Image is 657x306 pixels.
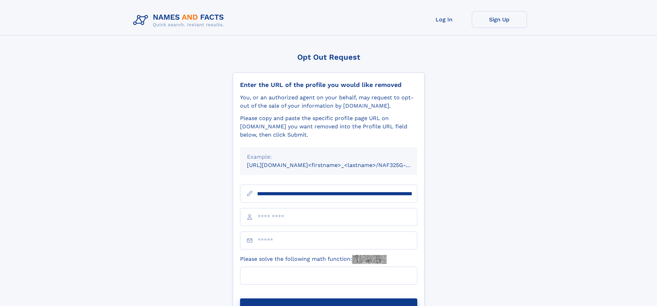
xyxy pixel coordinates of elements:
[247,153,410,161] div: Example:
[247,162,430,168] small: [URL][DOMAIN_NAME]<firstname>_<lastname>/NAF325G-xxxxxxxx
[233,53,425,61] div: Opt Out Request
[130,11,230,30] img: Logo Names and Facts
[417,11,472,28] a: Log In
[472,11,527,28] a: Sign Up
[240,114,417,139] div: Please copy and paste the specific profile page URL on [DOMAIN_NAME] you want removed into the Pr...
[240,93,417,110] div: You, or an authorized agent on your behalf, may request to opt-out of the sale of your informatio...
[240,255,387,264] label: Please solve the following math function:
[240,81,417,89] div: Enter the URL of the profile you would like removed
